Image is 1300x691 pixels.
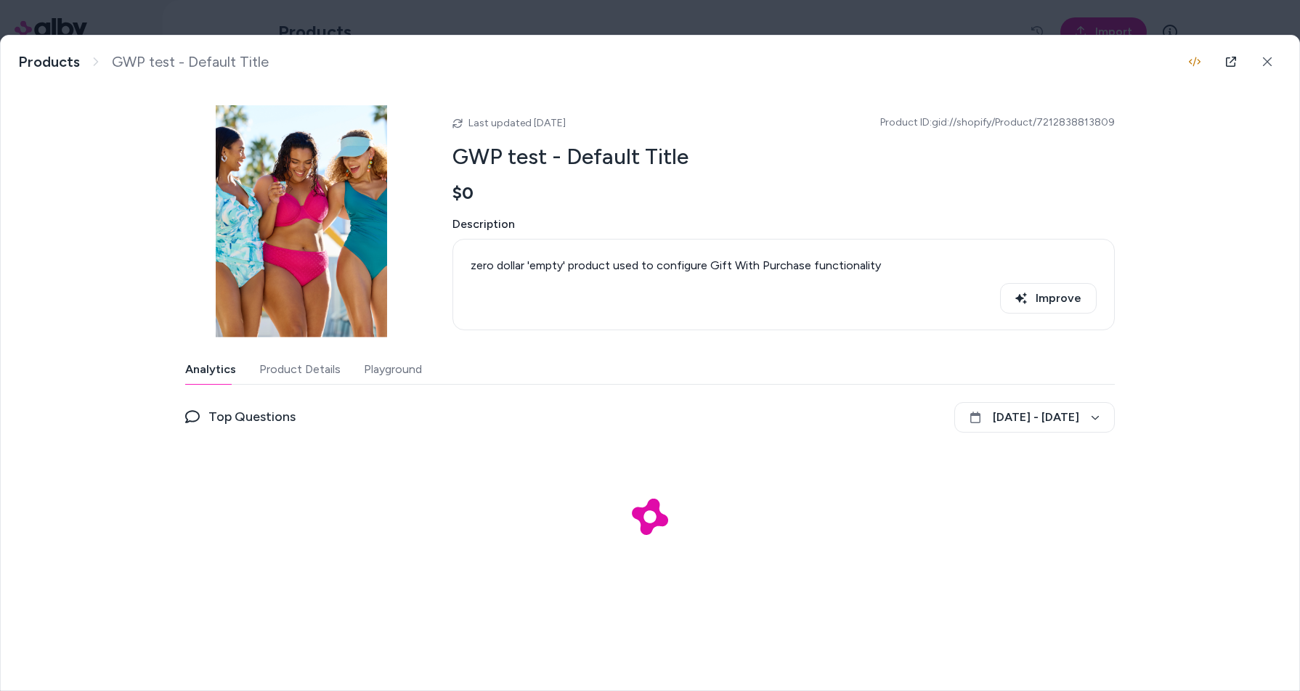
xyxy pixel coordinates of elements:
[364,355,422,384] button: Playground
[954,402,1115,433] button: [DATE] - [DATE]
[471,257,1097,274] div: zero dollar 'empty' product used to configure Gift With Purchase functionality
[208,406,296,427] span: Top Questions
[452,143,1115,171] h2: GWP test - Default Title
[18,53,80,71] a: Products
[468,117,566,129] span: Last updated [DATE]
[18,53,269,71] nav: breadcrumb
[1000,283,1097,314] button: Improve
[259,355,341,384] button: Product Details
[880,115,1115,130] span: Product ID: gid://shopify/Product/7212838813809
[452,216,1115,233] span: Description
[452,182,474,204] span: $0
[185,105,418,338] img: Image_19fbd387-4f34-450f-91c5-6d453763f9df.png
[112,53,269,71] span: GWP test - Default Title
[185,355,236,384] button: Analytics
